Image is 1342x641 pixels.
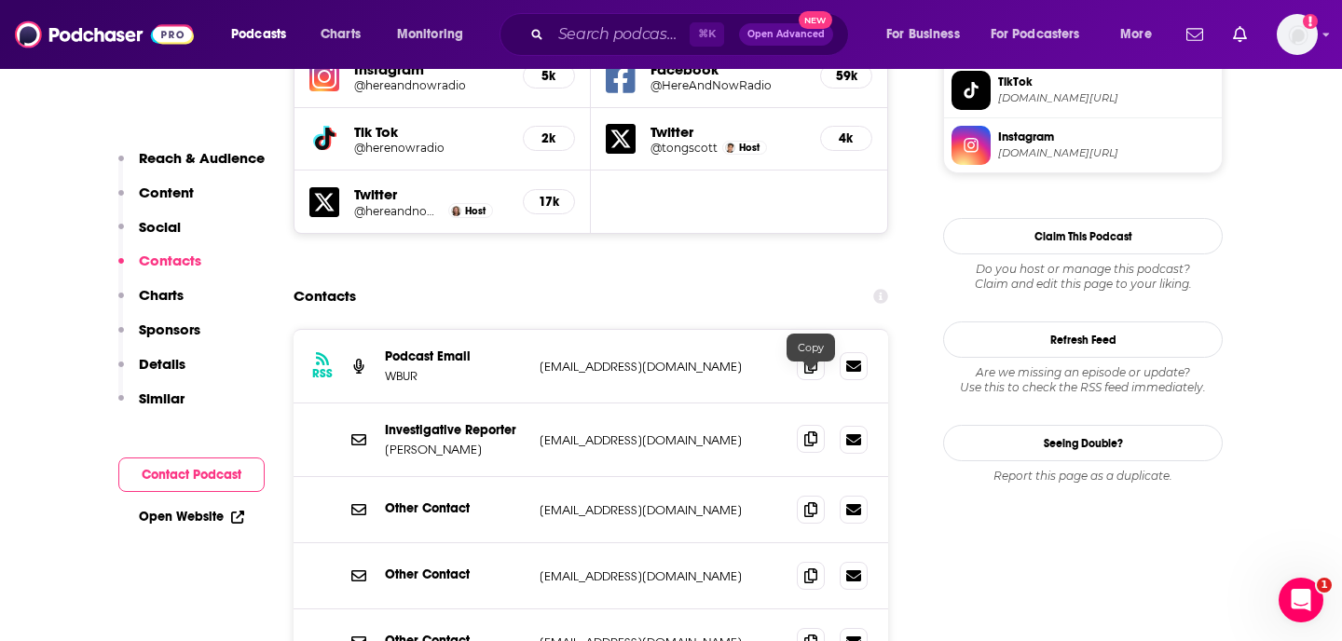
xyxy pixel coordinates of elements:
[540,359,782,375] p: [EMAIL_ADDRESS][DOMAIN_NAME]
[991,21,1080,48] span: For Podcasters
[998,129,1214,145] span: Instagram
[385,500,525,516] p: Other Contact
[354,78,508,92] a: @hereandnowradio
[451,206,461,216] img: Robin Young
[1107,20,1175,49] button: open menu
[118,389,185,424] button: Similar
[873,20,983,49] button: open menu
[118,355,185,389] button: Details
[943,218,1223,254] button: Claim This Podcast
[308,20,372,49] a: Charts
[139,184,194,201] p: Content
[385,348,525,364] p: Podcast Email
[836,68,856,84] h5: 59k
[118,457,265,492] button: Contact Podcast
[139,509,244,525] a: Open Website
[139,389,185,407] p: Similar
[998,91,1214,105] span: tiktok.com/@herenowradio
[739,142,760,154] span: Host
[231,21,286,48] span: Podcasts
[650,123,805,141] h5: Twitter
[943,262,1223,292] div: Claim and edit this page to your liking.
[385,442,525,457] p: [PERSON_NAME]
[139,355,185,373] p: Details
[886,21,960,48] span: For Business
[539,130,559,146] h5: 2k
[1279,578,1323,622] iframe: Intercom live chat
[354,204,444,218] a: @hereandnowrobin
[1120,21,1152,48] span: More
[650,141,718,155] a: @tongscott
[118,184,194,218] button: Content
[218,20,310,49] button: open menu
[118,252,201,286] button: Contacts
[1277,14,1318,55] img: User Profile
[139,286,184,304] p: Charts
[952,126,1214,165] a: Instagram[DOMAIN_NAME][URL]
[139,149,265,167] p: Reach & Audience
[312,366,333,381] h3: RSS
[1303,14,1318,29] svg: Add a profile image
[799,11,832,29] span: New
[943,365,1223,395] div: Are we missing an episode or update? Use this to check the RSS feed immediately.
[139,320,200,338] p: Sponsors
[384,20,487,49] button: open menu
[998,74,1214,90] span: TikTok
[118,218,181,252] button: Social
[385,422,525,438] p: Investigative Reporter
[540,568,782,584] p: [EMAIL_ADDRESS][DOMAIN_NAME]
[139,252,201,269] p: Contacts
[118,149,265,184] button: Reach & Audience
[321,21,361,48] span: Charts
[836,130,856,146] h5: 4k
[118,320,200,355] button: Sponsors
[787,334,835,361] div: Copy
[309,61,339,91] img: iconImage
[650,78,805,92] a: @HereAndNowRadio
[1179,19,1211,50] a: Show notifications dropdown
[540,502,782,518] p: [EMAIL_ADDRESS][DOMAIN_NAME]
[998,146,1214,160] span: instagram.com/hereandnowradio
[952,71,1214,110] a: TikTok[DOMAIN_NAME][URL]
[354,185,508,203] h5: Twitter
[1226,19,1254,50] a: Show notifications dropdown
[650,61,805,78] h5: Facebook
[385,566,525,582] p: Other Contact
[979,20,1107,49] button: open menu
[118,286,184,320] button: Charts
[1277,14,1318,55] span: Logged in as jennarohl
[690,22,724,47] span: ⌘ K
[15,17,194,52] img: Podchaser - Follow, Share and Rate Podcasts
[139,218,181,236] p: Social
[551,20,690,49] input: Search podcasts, credits, & more...
[539,68,559,84] h5: 5k
[539,194,559,210] h5: 17k
[354,61,508,78] h5: Instagram
[354,123,508,141] h5: Tik Tok
[943,321,1223,358] button: Refresh Feed
[1317,578,1332,593] span: 1
[943,425,1223,461] a: Seeing Double?
[354,141,508,155] a: @herenowradio
[943,469,1223,484] div: Report this page as a duplicate.
[517,13,867,56] div: Search podcasts, credits, & more...
[294,279,356,314] h2: Contacts
[385,368,525,384] p: WBUR
[747,30,825,39] span: Open Advanced
[1277,14,1318,55] button: Show profile menu
[725,143,735,153] img: Scott Tong
[540,432,782,448] p: [EMAIL_ADDRESS][DOMAIN_NAME]
[397,21,463,48] span: Monitoring
[739,23,833,46] button: Open AdvancedNew
[465,205,486,217] span: Host
[943,262,1223,277] span: Do you host or manage this podcast?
